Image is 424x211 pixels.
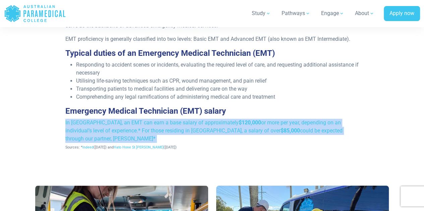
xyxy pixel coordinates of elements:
[4,3,66,24] a: Australian Paramedical College
[278,4,314,23] a: Pathways
[281,127,300,134] strong: $85,000
[65,119,359,151] p: In [GEOGRAPHIC_DATA], an EMT can earn a base salary of approximately or more per year, depending ...
[114,145,164,149] a: Hato Hone St [PERSON_NAME]
[82,145,94,149] a: Indeed
[76,85,359,93] li: Transporting patients to medical facilities and delivering care on the way
[384,6,420,21] a: Apply now
[239,119,261,126] strong: $120,000
[65,35,359,43] p: EMT proficiency is generally classified into two levels: Basic EMT and Advanced EMT (also known a...
[248,4,275,23] a: Study
[65,48,359,58] h3: Typical duties of an Emergency Medical Technician (EMT)
[65,145,177,149] span: Sources: * ([DATE]) and ([DATE])
[76,93,359,101] li: Comprehending any legal ramifications of administering medical care and treatment
[351,4,378,23] a: About
[317,4,348,23] a: Engage
[65,106,359,116] h3: Emergency Medical Technician (EMT) salary
[76,61,359,77] li: Responding to accident scenes or incidents, evaluating the required level of care, and requesting...
[76,77,359,85] li: Utilising life-saving techniques such as CPR, wound management, and pain relief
